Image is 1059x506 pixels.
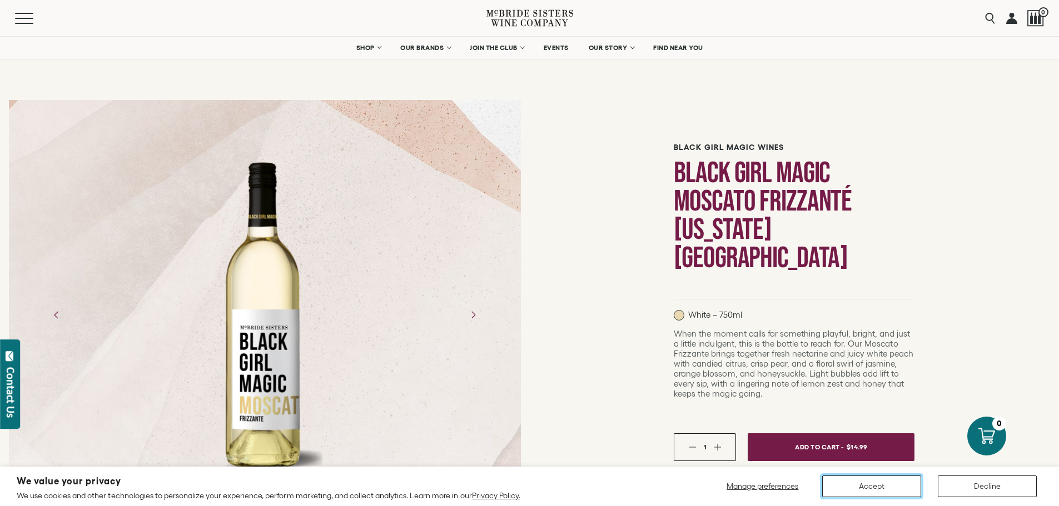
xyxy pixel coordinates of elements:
[674,329,913,398] span: When the moment calls for something playful, bright, and just a little indulgent, this is the bot...
[589,44,628,52] span: OUR STORY
[674,159,914,272] h1: Black Girl Magic Moscato Frizzanté [US_STATE] [GEOGRAPHIC_DATA]
[536,37,576,59] a: EVENTS
[393,37,457,59] a: OUR BRANDS
[674,143,914,152] h6: Black Girl Magic Wines
[704,443,707,450] span: 1
[727,482,798,490] span: Manage preferences
[463,37,531,59] a: JOIN THE CLUB
[5,367,16,418] div: Contact Us
[470,44,518,52] span: JOIN THE CLUB
[15,13,55,24] button: Mobile Menu Trigger
[847,439,868,455] span: $14.99
[720,475,806,497] button: Manage preferences
[472,491,520,500] a: Privacy Policy.
[748,433,914,461] button: Add To Cart - $14.99
[42,300,71,329] button: Previous
[795,439,844,455] span: Add To Cart -
[581,37,641,59] a: OUR STORY
[17,477,520,486] h2: We value your privacy
[938,475,1037,497] button: Decline
[1038,7,1048,17] span: 0
[992,417,1006,430] div: 0
[653,44,703,52] span: FIND NEAR YOU
[349,37,387,59] a: SHOP
[400,44,444,52] span: OUR BRANDS
[544,44,569,52] span: EVENTS
[646,37,710,59] a: FIND NEAR YOU
[822,475,921,497] button: Accept
[459,300,488,329] button: Next
[356,44,375,52] span: SHOP
[17,490,520,500] p: We use cookies and other technologies to personalize your experience, perform marketing, and coll...
[674,310,742,320] p: White – 750ml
